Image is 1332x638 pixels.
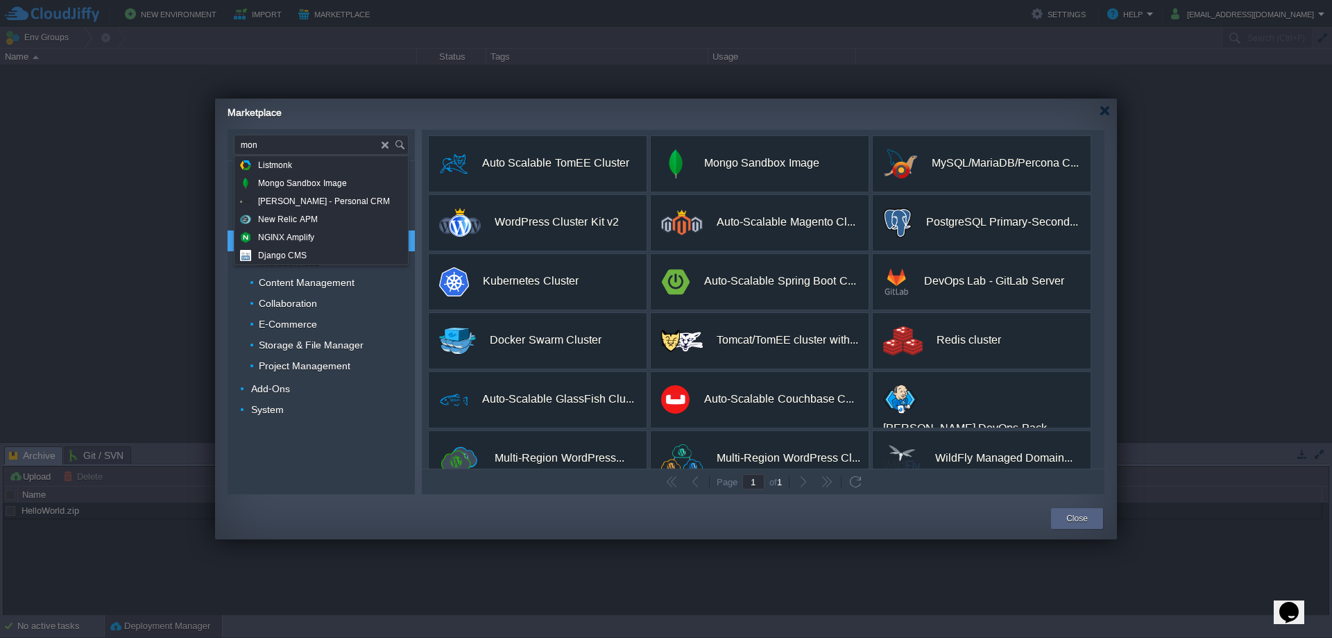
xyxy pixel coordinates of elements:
img: wildfly-logo-70px.png [883,444,921,473]
div: Page [712,477,742,487]
span: Mongo Sandbox Image [258,174,347,192]
img: jenkins-jelastic.png [883,385,917,414]
img: mongodb-70x70.png [661,149,690,178]
img: 82dark-back-01.svg [661,444,703,473]
div: of [765,476,787,487]
a: Storage & File Manager [257,339,366,351]
img: new-logo-multiregion-standalone.svg [439,444,481,473]
a: Content Management [257,276,357,289]
a: E-Commerce [257,318,319,330]
img: k8s-logo.png [439,267,469,296]
span: Marketplace [228,107,282,118]
a: Add-Ons [250,383,292,395]
div: Auto-Scalable Magento Cluster v2 [717,208,855,237]
div: Kubernetes Cluster [483,267,578,296]
img: tomcat-cluster-logo.svg [661,330,703,352]
div: Redis cluster [937,326,1001,355]
div: Multi-Region WordPress Standalone [495,444,624,473]
img: docker-swarm-logo-89x70.png [439,326,476,355]
img: mysql-mariadb-percona-logo.png [883,149,918,178]
img: gitlab-logo.png [883,267,910,296]
div: [PERSON_NAME] DevOps Pack [883,414,1047,443]
div: Auto Scalable TomEE Cluster [482,149,629,178]
a: Project Management [257,360,352,372]
div: Auto-Scalable Spring Boot Cluster [704,267,856,296]
div: Tomcat/TomEE cluster with High Availability [717,326,858,355]
div: WordPress Cluster Kit v2 [495,208,619,237]
img: postgres-70x70.png [883,208,912,237]
img: tomee-logo.png [439,149,468,178]
div: Docker Swarm Cluster [490,326,601,355]
button: Close [1066,512,1088,526]
div: DevOps Lab - GitLab Server [924,267,1064,296]
iframe: chat widget [1274,582,1318,624]
div: MySQL/MariaDB/Percona Cluster [932,149,1079,178]
span: NGINX Amplify [258,228,314,246]
span: 1 [777,477,782,487]
img: magento-enterprise-small-v2.png [661,210,703,235]
span: Django CMS [258,246,307,265]
a: System [250,403,286,416]
img: glassfish-logo.png [439,385,468,414]
span: New Relic APM [258,210,318,228]
div: PostgreSQL Primary-Secondary Cluster [926,208,1078,237]
span: [PERSON_NAME] - Personal CRM [258,192,390,210]
img: redis-cluster.png [883,326,923,355]
div: Mongo Sandbox Image [704,149,819,178]
a: Collaboration [257,297,319,310]
div: WildFly Managed Domain Cluster [935,444,1073,473]
img: spring-boot-logo.png [661,267,690,296]
div: Auto-Scalable Couchbase CE Cluster [704,385,854,414]
div: Multi-Region WordPress Cluster v1 (Alpha) [717,444,860,473]
span: Listmonk [258,156,292,174]
img: wp-cluster-kit.svg [439,208,481,237]
div: Auto-Scalable GlassFish Cluster [482,385,634,414]
img: couchbase-logo.png [661,385,690,414]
